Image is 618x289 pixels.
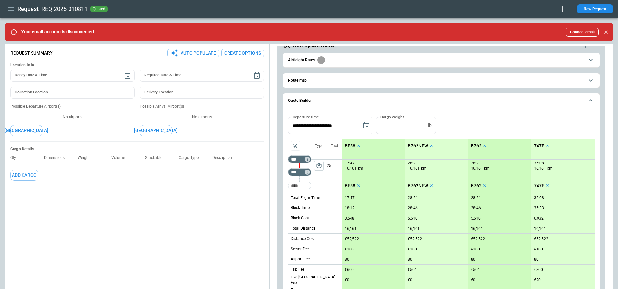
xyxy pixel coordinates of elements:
[288,78,307,83] h6: Route map
[250,69,263,82] button: Choose date
[288,168,311,176] div: Too short
[212,155,237,160] p: Description
[534,226,546,231] p: 16,161
[345,161,355,166] p: 17:47
[547,166,553,171] p: km
[345,237,359,241] p: €52,522
[10,155,21,160] p: Qty
[291,226,315,231] p: Total Distance
[331,143,338,149] p: Taxi
[484,166,490,171] p: km
[17,5,39,13] h1: Request
[345,278,349,283] p: €0
[408,237,422,241] p: €52,522
[316,162,322,169] span: package_2
[91,7,107,11] span: quoted
[291,275,342,285] p: Live [GEOGRAPHIC_DATA] Fee
[408,166,420,171] p: 16,161
[534,257,538,262] p: 80
[288,73,595,88] button: Route map
[408,216,417,221] p: 5,610
[121,69,134,82] button: Choose date
[140,125,172,136] button: [GEOGRAPHIC_DATA]
[345,216,354,221] p: 3,548
[21,29,94,35] p: Your email account is disconnected
[78,155,95,160] p: Weight
[408,247,417,252] p: €100
[408,278,412,283] p: €0
[345,143,355,149] p: BE58
[408,257,412,262] p: 80
[291,236,315,241] p: Distance Cost
[577,4,613,13] button: New Request
[471,161,481,166] p: 28:21
[408,143,428,149] p: B762NEW
[408,226,420,231] p: 16,161
[408,267,417,272] p: €501
[471,183,482,188] p: B762
[471,216,481,221] p: 5,610
[288,182,311,189] div: Too short
[471,237,485,241] p: €52,522
[534,166,546,171] p: 16,161
[140,114,264,120] p: No airports
[380,114,404,119] label: Cargo Weight
[360,119,373,132] button: Choose date, selected date is Sep 18, 2025
[288,155,311,163] div: Too short
[291,246,309,252] p: Sector Fee
[345,257,349,262] p: 80
[10,147,264,152] h6: Cargo Details
[534,247,543,252] p: €100
[534,237,548,241] p: €52,522
[534,183,544,188] p: 747F
[293,114,319,119] label: Departure time
[408,196,418,200] p: 28:21
[288,58,315,62] h6: Airfreight Rates
[10,114,135,120] p: No airports
[111,155,130,160] p: Volume
[471,206,481,211] p: 28:46
[10,125,42,136] button: [GEOGRAPHIC_DATA]
[471,257,475,262] p: 80
[534,216,544,221] p: 6,932
[471,267,480,272] p: €501
[408,183,428,188] p: B762NEW
[428,123,432,128] p: lb
[291,215,309,221] p: Block Cost
[471,226,483,231] p: 16,161
[345,247,354,252] p: €100
[471,247,480,252] p: €100
[221,49,264,57] button: Create Options
[471,196,481,200] p: 28:21
[291,141,300,151] span: Aircraft selection
[345,183,355,188] p: BE58
[10,63,264,67] h6: Location Info
[179,155,204,160] p: Cargo Type
[566,28,599,37] button: Connect email
[44,155,70,160] p: Dimensions
[10,50,53,56] p: Request Summary
[314,161,324,171] button: left aligned
[345,267,354,272] p: €600
[534,206,544,211] p: 35:33
[345,166,357,171] p: 16,161
[288,53,595,67] button: Airfreight Rates
[140,104,264,109] p: Possible Arrival Airport(s)
[10,170,38,181] button: Add Cargo
[421,166,426,171] p: km
[358,166,363,171] p: km
[471,278,475,283] p: €0
[471,143,482,149] p: B762
[534,161,544,166] p: 35:08
[345,206,355,211] p: 18:12
[314,161,324,171] span: Type of sector
[534,196,544,200] p: 35:08
[315,143,323,149] p: Type
[288,99,312,103] h6: Quote Builder
[601,28,610,37] button: Close
[145,155,167,160] p: Stackable
[10,104,135,109] p: Possible Departure Airport(s)
[601,25,610,39] div: dismiss
[471,166,483,171] p: 16,161
[42,5,88,13] h2: REQ-2025-010811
